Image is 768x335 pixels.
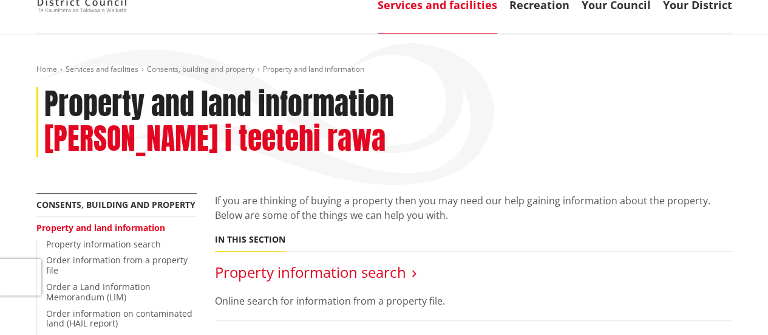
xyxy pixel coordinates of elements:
[215,193,732,223] p: If you are thinking of buying a property then you may need our help gaining information about the...
[36,64,732,75] nav: breadcrumb
[46,308,192,330] a: Order information on contaminated land (HAIL report)
[215,294,732,308] p: Online search for information from a property file.
[44,87,394,122] h1: Property and land information
[712,284,756,328] iframe: Messenger Launcher
[36,199,195,210] a: Consents, building and property
[147,64,254,74] a: Consents, building and property
[215,235,285,245] h5: In this section
[66,64,138,74] a: Services and facilities
[263,64,364,74] span: Property and land information
[36,222,165,233] a: Property and land information
[36,64,57,74] a: Home
[46,238,161,250] a: Property information search
[46,254,188,276] a: Order information from a property file
[46,281,151,303] a: Order a Land Information Memorandum (LIM)
[215,262,406,282] a: Property information search
[44,122,386,157] h2: [PERSON_NAME] i teetehi rawa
